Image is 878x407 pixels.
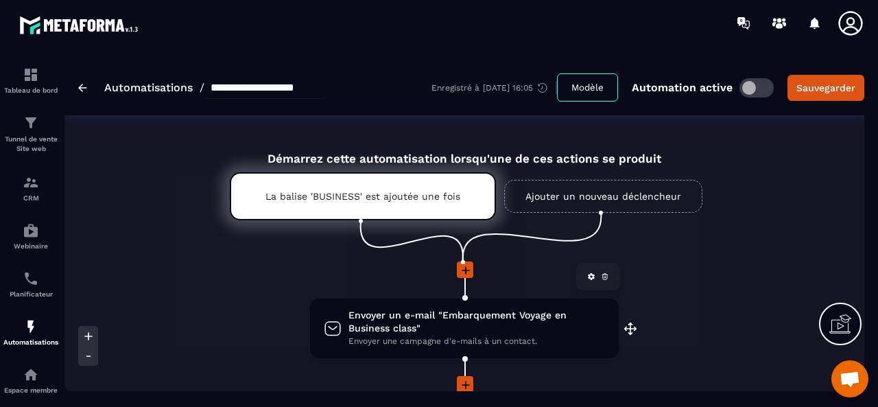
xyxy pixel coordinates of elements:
[195,136,734,165] div: Démarrez cette automatisation lorsqu'une de ces actions se produit
[3,104,58,164] a: formationformationTunnel de vente Site web
[3,135,58,154] p: Tunnel de vente Site web
[3,386,58,394] p: Espace membre
[23,174,39,191] img: formation
[831,360,868,397] div: Ouvrir le chat
[431,82,557,94] div: Enregistré à
[23,67,39,83] img: formation
[23,270,39,287] img: scheduler
[3,338,58,346] p: Automatisations
[3,164,58,212] a: formationformationCRM
[504,180,702,213] a: Ajouter un nouveau déclencheur
[265,191,460,202] p: La balise 'BUSINESS' est ajoutée une fois
[19,12,143,38] img: logo
[3,56,58,104] a: formationformationTableau de bord
[796,81,855,95] div: Sauvegarder
[23,367,39,383] img: automations
[23,222,39,239] img: automations
[632,81,733,94] p: Automation active
[3,242,58,250] p: Webinaire
[78,84,87,92] img: arrow
[3,290,58,298] p: Planificateur
[3,212,58,260] a: automationsautomationsWebinaire
[348,335,605,348] span: Envoyer une campagne d'e-mails à un contact.
[3,356,58,404] a: automationsautomationsEspace membre
[3,308,58,356] a: automationsautomationsAutomatisations
[787,75,864,101] button: Sauvegarder
[557,73,618,102] button: Modèle
[200,81,204,94] span: /
[23,318,39,335] img: automations
[348,309,605,335] span: Envoyer un e-mail "Embarquement Voyage en Business class"
[3,86,58,94] p: Tableau de bord
[3,194,58,202] p: CRM
[104,81,193,94] a: Automatisations
[23,115,39,131] img: formation
[3,260,58,308] a: schedulerschedulerPlanificateur
[483,83,533,93] p: [DATE] 16:05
